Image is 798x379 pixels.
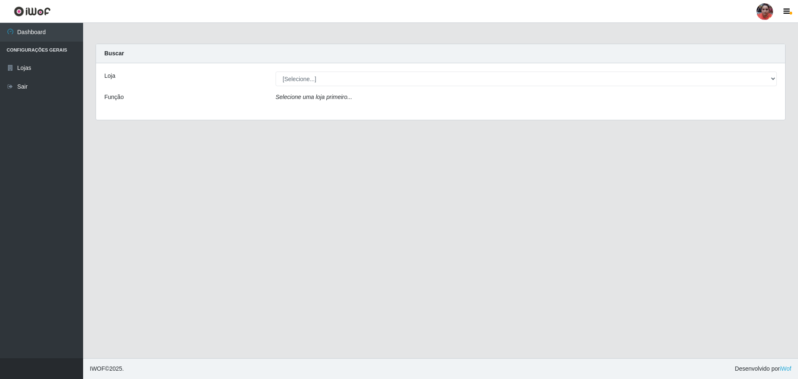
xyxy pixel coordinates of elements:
[276,94,352,100] i: Selecione uma loja primeiro...
[780,365,791,372] a: iWof
[90,364,124,373] span: © 2025 .
[104,72,115,80] label: Loja
[735,364,791,373] span: Desenvolvido por
[104,50,124,57] strong: Buscar
[90,365,105,372] span: IWOF
[14,6,51,17] img: CoreUI Logo
[104,93,124,102] label: Função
